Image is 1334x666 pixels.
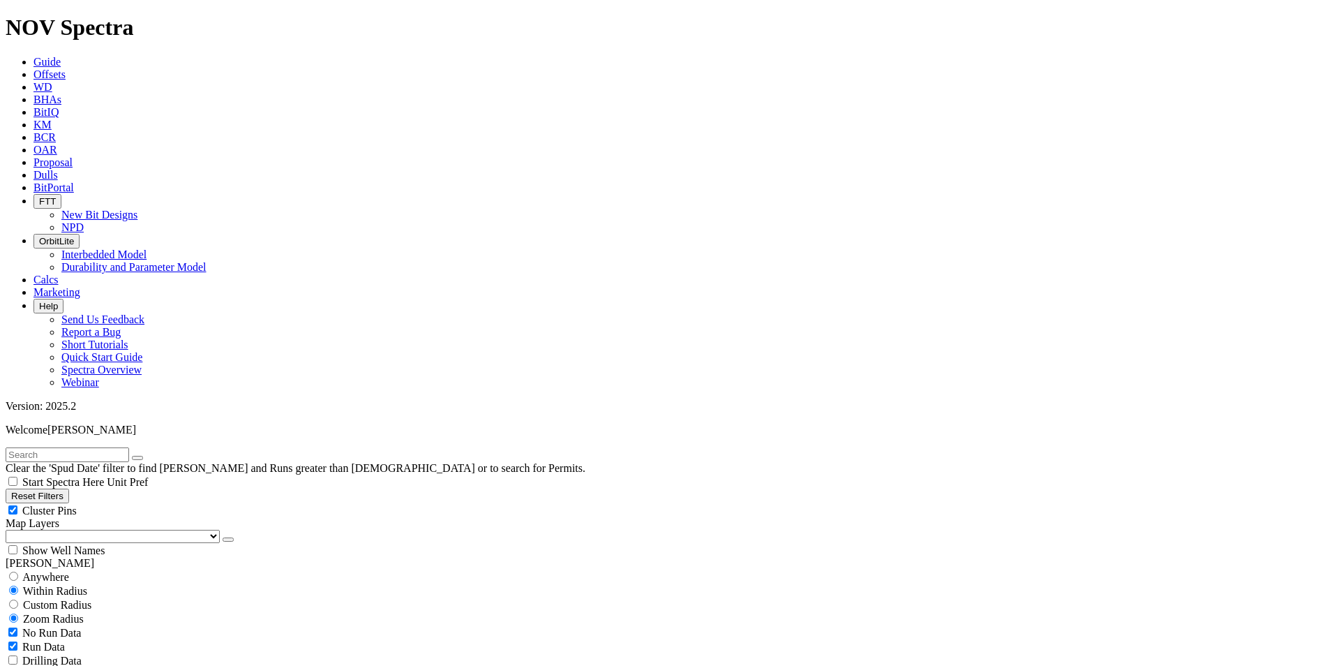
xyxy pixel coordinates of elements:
a: NPD [61,221,84,233]
a: Calcs [33,274,59,286]
a: BCR [33,131,56,143]
a: New Bit Designs [61,209,137,221]
a: BitPortal [33,182,74,193]
a: KM [33,119,52,131]
a: Dulls [33,169,58,181]
div: [PERSON_NAME] [6,557,1328,570]
p: Welcome [6,424,1328,436]
button: Reset Filters [6,489,69,503]
span: Zoom Radius [23,613,84,625]
a: Short Tutorials [61,339,128,350]
a: Report a Bug [61,326,121,338]
span: OrbitLite [39,236,74,246]
a: Spectra Overview [61,364,142,376]
a: Marketing [33,286,80,298]
span: Within Radius [23,585,87,597]
span: Start Spectra Here [22,476,104,488]
a: Guide [33,56,61,68]
span: Map Layers [6,517,59,529]
a: Quick Start Guide [61,351,142,363]
a: Durability and Parameter Model [61,261,207,273]
span: Help [39,301,58,311]
span: [PERSON_NAME] [47,424,136,436]
a: Interbedded Model [61,249,147,260]
a: Send Us Feedback [61,313,144,325]
span: No Run Data [22,627,81,639]
h1: NOV Spectra [6,15,1328,40]
a: Offsets [33,68,66,80]
input: Start Spectra Here [8,477,17,486]
a: OAR [33,144,57,156]
button: OrbitLite [33,234,80,249]
span: Custom Radius [23,599,91,611]
button: Help [33,299,63,313]
div: Version: 2025.2 [6,400,1328,413]
span: Run Data [22,641,65,653]
span: Clear the 'Spud Date' filter to find [PERSON_NAME] and Runs greater than [DEMOGRAPHIC_DATA] or to... [6,462,585,474]
span: FTT [39,196,56,207]
a: WD [33,81,52,93]
a: Webinar [61,376,99,388]
a: Proposal [33,156,73,168]
span: Unit Pref [107,476,148,488]
a: BitIQ [33,106,59,118]
span: Anywhere [22,571,69,583]
input: Search [6,447,129,462]
span: Cluster Pins [22,505,77,517]
span: Show Well Names [22,545,105,556]
a: BHAs [33,94,61,105]
button: FTT [33,194,61,209]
